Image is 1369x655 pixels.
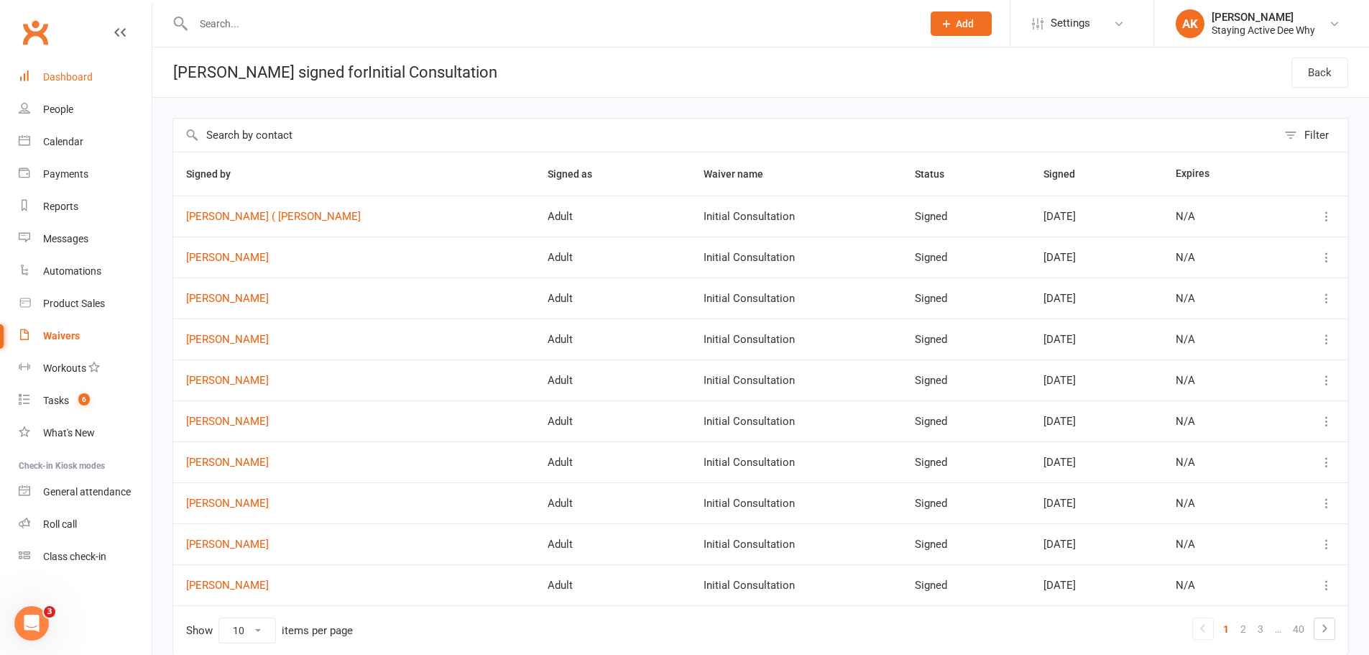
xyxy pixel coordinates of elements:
a: Class kiosk mode [19,541,152,573]
div: General attendance [43,486,131,498]
a: Automations [19,255,152,288]
span: Add [956,18,974,29]
div: Initial Consultation [704,334,889,346]
a: 2 [1235,619,1252,639]
button: Waiver name [704,165,779,183]
div: N/A [1176,416,1258,428]
td: Adult [535,237,691,278]
div: Initial Consultation [704,539,889,551]
button: Add [931,12,992,36]
a: Messages [19,223,152,255]
span: [DATE] [1043,333,1076,346]
a: Product Sales [19,288,152,320]
div: Initial Consultation [704,252,889,264]
span: [DATE] [1043,251,1076,264]
div: Show [186,618,353,643]
div: Payments [43,168,88,180]
div: Calendar [43,136,83,147]
div: Automations [43,265,101,277]
div: N/A [1176,211,1258,223]
td: Adult [535,441,691,482]
a: [PERSON_NAME] ( [PERSON_NAME] [186,211,522,223]
div: What's New [43,427,95,439]
a: 3 [1252,619,1269,639]
a: Clubworx [17,14,53,50]
div: Workouts [43,362,86,374]
span: [DATE] [1043,456,1076,469]
td: Adult [535,523,691,564]
div: N/A [1176,252,1258,264]
a: … [1269,619,1287,639]
td: Adult [535,400,691,441]
a: [PERSON_NAME] [186,416,522,428]
div: items per page [282,625,353,637]
a: Payments [19,158,152,191]
div: Initial Consultation [704,580,889,592]
a: Workouts [19,352,152,385]
td: Adult [535,196,691,237]
a: [PERSON_NAME] [186,293,522,305]
span: 3 [44,606,55,618]
div: Initial Consultation [704,416,889,428]
td: Adult [535,359,691,400]
span: [DATE] [1043,497,1076,510]
td: Signed [902,523,1031,564]
span: [DATE] [1043,292,1076,305]
a: [PERSON_NAME] [186,539,522,551]
a: General attendance kiosk mode [19,476,152,508]
span: 6 [78,393,90,406]
span: Settings [1051,7,1090,40]
td: Signed [902,400,1031,441]
td: Signed [902,196,1031,237]
div: N/A [1176,539,1258,551]
span: [DATE] [1043,579,1076,592]
a: Back [1291,58,1348,88]
div: Initial Consultation [704,498,889,510]
div: Initial Consultation [704,211,889,223]
div: N/A [1176,580,1258,592]
span: [DATE] [1043,374,1076,387]
a: What's New [19,417,152,449]
button: Signed by [186,165,246,183]
a: Roll call [19,508,152,541]
div: Messages [43,233,88,244]
a: People [19,93,152,126]
div: Class check-in [43,551,106,562]
button: Signed as [548,165,608,183]
input: Search by contact [173,119,1277,152]
div: Tasks [43,395,69,406]
td: Signed [902,278,1031,319]
div: Staying Active Dee Why [1212,24,1315,37]
a: [PERSON_NAME] [186,498,522,510]
span: Signed [1043,168,1091,180]
a: [PERSON_NAME] [186,457,522,469]
div: Filter [1304,127,1329,144]
td: Signed [902,359,1031,400]
td: Adult [535,482,691,523]
td: Signed [902,319,1031,359]
a: 40 [1287,619,1310,639]
span: Signed as [548,168,608,180]
span: [DATE] [1043,415,1076,428]
div: N/A [1176,334,1258,346]
div: Initial Consultation [704,375,889,387]
div: Waivers [43,330,80,342]
button: Status [915,165,960,183]
div: N/A [1176,375,1258,387]
span: Waiver name [704,168,779,180]
a: Calendar [19,126,152,158]
td: Adult [535,278,691,319]
div: Initial Consultation [704,457,889,469]
span: [DATE] [1043,538,1076,551]
div: Dashboard [43,71,93,83]
div: Reports [43,201,78,212]
a: [PERSON_NAME] [186,334,522,346]
div: Product Sales [43,298,105,309]
div: [PERSON_NAME] signed for Initial Consultation [152,47,497,97]
div: N/A [1176,293,1258,305]
td: Adult [535,564,691,605]
td: Signed [902,482,1031,523]
a: [PERSON_NAME] [186,580,522,592]
td: Signed [902,441,1031,482]
a: [PERSON_NAME] [186,375,522,387]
